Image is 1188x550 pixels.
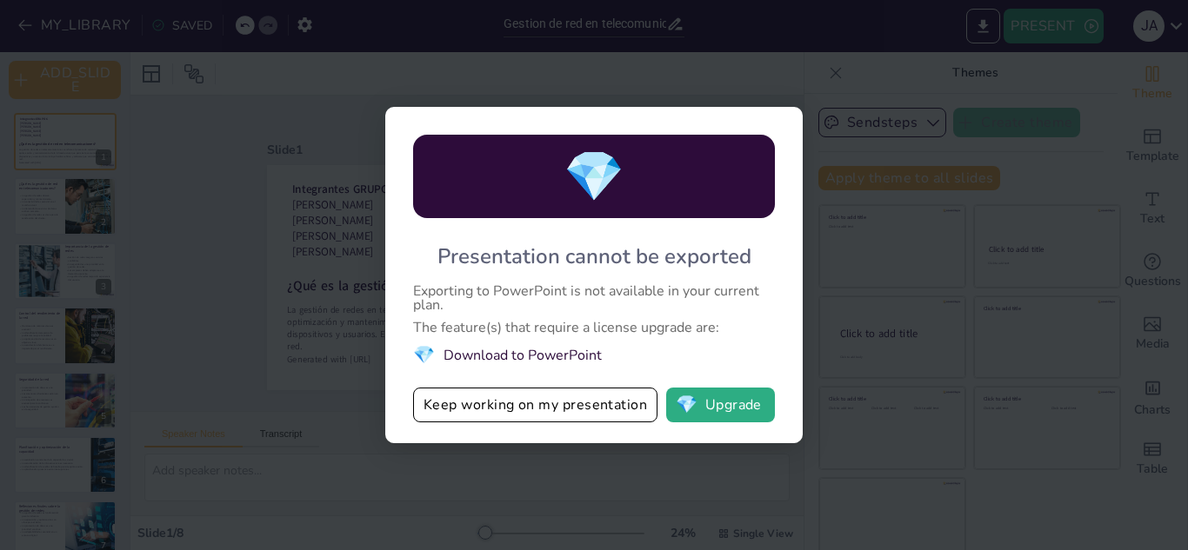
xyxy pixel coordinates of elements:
[413,343,775,367] li: Download to PowerPoint
[413,388,657,422] button: Keep working on my presentation
[666,388,775,422] button: diamondUpgrade
[413,284,775,312] div: Exporting to PowerPoint is not available in your current plan.
[676,396,697,414] span: diamond
[413,321,775,335] div: The feature(s) that require a license upgrade are:
[564,143,624,210] span: diamond
[413,343,435,367] span: diamond
[437,242,751,270] div: Presentation cannot be exported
